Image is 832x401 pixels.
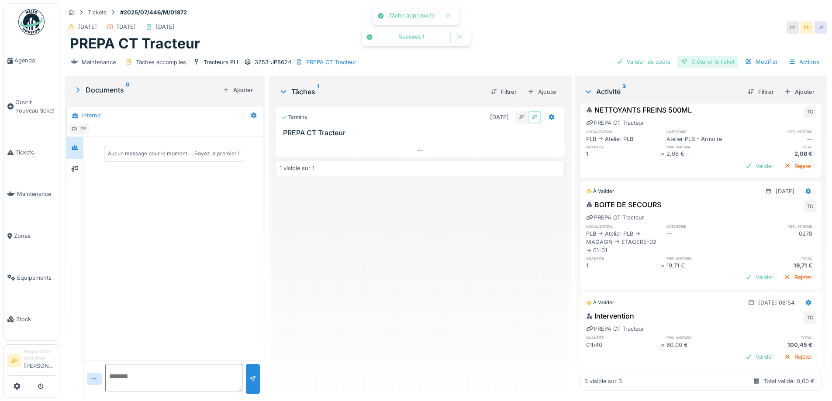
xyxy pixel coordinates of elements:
[741,255,816,261] h6: total
[666,129,741,134] h6: catégorie
[73,85,219,95] div: Documents
[219,84,256,96] div: Ajouter
[613,56,674,68] div: Valider les coûts
[804,312,816,324] div: TC
[156,23,175,31] div: [DATE]
[389,12,435,20] div: Tâche approuvée
[741,144,816,150] h6: total
[666,335,741,340] h6: prix unitaire
[666,255,741,261] h6: prix unitaire
[4,132,59,174] a: Tickets
[780,160,816,172] div: Rejeter
[279,86,483,97] div: Tâches
[742,271,777,283] div: Valider
[758,298,794,307] div: [DATE] 08:54
[584,377,622,385] div: 3 visible sur 3
[117,8,190,17] strong: #2025/07/446/M/01872
[4,215,59,257] a: Zones
[4,173,59,215] a: Maintenance
[586,223,661,229] h6: localisation
[741,223,816,229] h6: ref. interne
[82,58,116,66] div: Maintenance
[584,86,741,97] div: Activité
[17,274,55,282] span: Équipements
[586,150,661,158] div: 1
[490,113,509,121] div: [DATE]
[586,299,614,306] div: À valider
[586,199,661,210] div: BOITE DE SECOURS
[661,261,666,270] div: ×
[586,119,644,127] div: PREPA CT Tracteur
[586,255,661,261] h6: quantité
[780,271,816,283] div: Rejeter
[763,377,815,385] div: Total validé: 0,00 €
[741,150,816,158] div: 2,06 €
[15,148,55,157] span: Tickets
[16,315,55,323] span: Stock
[24,348,55,362] div: Responsable technicien
[524,86,561,98] div: Ajouter
[515,111,528,123] div: JP
[586,341,661,349] div: 01h40
[661,341,666,349] div: ×
[622,86,626,97] sup: 3
[666,135,741,143] div: Atelier PLB - Armoire
[815,21,827,34] div: JP
[377,34,446,41] div: Success !
[280,164,314,172] div: 1 visible sur 1
[586,230,661,255] div: PLB -> Atelier PLB -> MAGASIN -> ETAGERE-02 -> 01-01
[528,111,541,123] div: JP
[742,56,781,68] div: Modifier
[17,190,55,198] span: Maintenance
[126,85,130,95] sup: 0
[82,111,100,120] div: Interne
[14,56,55,65] span: Agenda
[78,23,97,31] div: [DATE]
[4,82,59,132] a: Ouvrir nouveau ticket
[69,123,81,135] div: CS
[586,188,614,195] div: À valider
[283,129,560,137] h3: PREPA CT Tracteur
[661,150,666,158] div: ×
[744,86,777,98] div: Filtrer
[741,335,816,340] h6: total
[781,86,818,98] div: Ajouter
[586,311,634,321] div: Intervention
[666,150,741,158] div: 2,06 €
[666,341,741,349] div: 60,00 €
[586,261,661,270] div: 1
[776,187,794,195] div: [DATE]
[741,341,816,349] div: 100,45 €
[666,144,741,150] h6: prix unitaire
[7,354,21,367] li: JP
[24,348,55,374] li: [PERSON_NAME]
[741,261,816,270] div: 19,71 €
[136,58,186,66] div: Tâches accomplies
[306,58,356,66] div: PREPA CT Tracteur
[741,230,816,255] div: 0278
[801,21,813,34] div: PF
[88,8,107,17] div: Tickets
[14,232,55,240] span: Zones
[666,223,741,229] h6: catégorie
[780,351,816,363] div: Rejeter
[586,129,661,134] h6: localisation
[4,298,59,340] a: Stock
[77,123,90,135] div: PF
[4,40,59,82] a: Agenda
[741,129,816,134] h6: ref. interne
[108,150,239,158] div: Aucun message pour le moment … Soyez le premier !
[586,335,661,340] h6: quantité
[586,144,661,150] h6: quantité
[804,106,816,118] div: TC
[281,113,307,121] div: Terminé
[4,257,59,299] a: Équipements
[15,98,55,115] span: Ouvrir nouveau ticket
[677,56,738,68] div: Clôturer le ticket
[317,86,319,97] sup: 1
[785,56,823,69] div: Actions
[666,230,741,255] div: —
[787,21,799,34] div: PF
[586,105,692,115] div: NETTOYANTS FREINS 500ML
[204,58,240,66] div: Tracteurs PLL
